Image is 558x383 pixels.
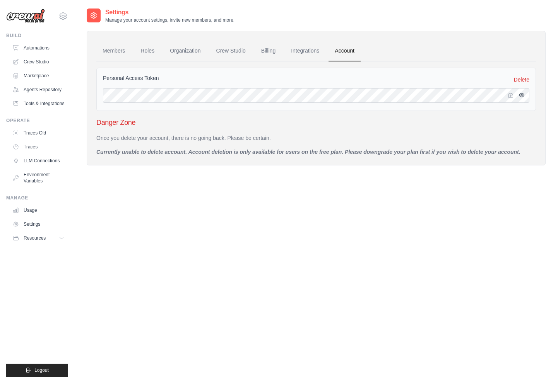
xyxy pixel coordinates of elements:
[96,148,536,156] p: Currently unable to delete account. Account deletion is only available for users on the free plan...
[34,367,49,373] span: Logout
[6,9,45,24] img: Logo
[9,169,68,187] a: Environment Variables
[329,41,361,61] a: Account
[9,232,68,244] button: Resources
[285,41,325,61] a: Integrations
[9,218,68,230] a: Settings
[103,74,159,82] label: Personal Access Token
[24,235,46,241] span: Resources
[105,8,234,17] h2: Settings
[9,56,68,68] a: Crew Studio
[9,204,68,216] a: Usage
[6,364,68,377] button: Logout
[9,155,68,167] a: LLM Connections
[255,41,282,61] a: Billing
[9,83,68,96] a: Agents Repository
[96,117,536,128] h3: Danger Zone
[9,70,68,82] a: Marketplace
[514,76,529,83] a: Delete
[96,134,536,142] p: Once you delete your account, there is no going back. Please be certain.
[9,141,68,153] a: Traces
[6,32,68,39] div: Build
[96,41,131,61] a: Members
[9,127,68,139] a: Traces Old
[9,42,68,54] a: Automations
[164,41,207,61] a: Organization
[6,195,68,201] div: Manage
[105,17,234,23] p: Manage your account settings, invite new members, and more.
[6,117,68,124] div: Operate
[134,41,161,61] a: Roles
[9,97,68,110] a: Tools & Integrations
[210,41,252,61] a: Crew Studio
